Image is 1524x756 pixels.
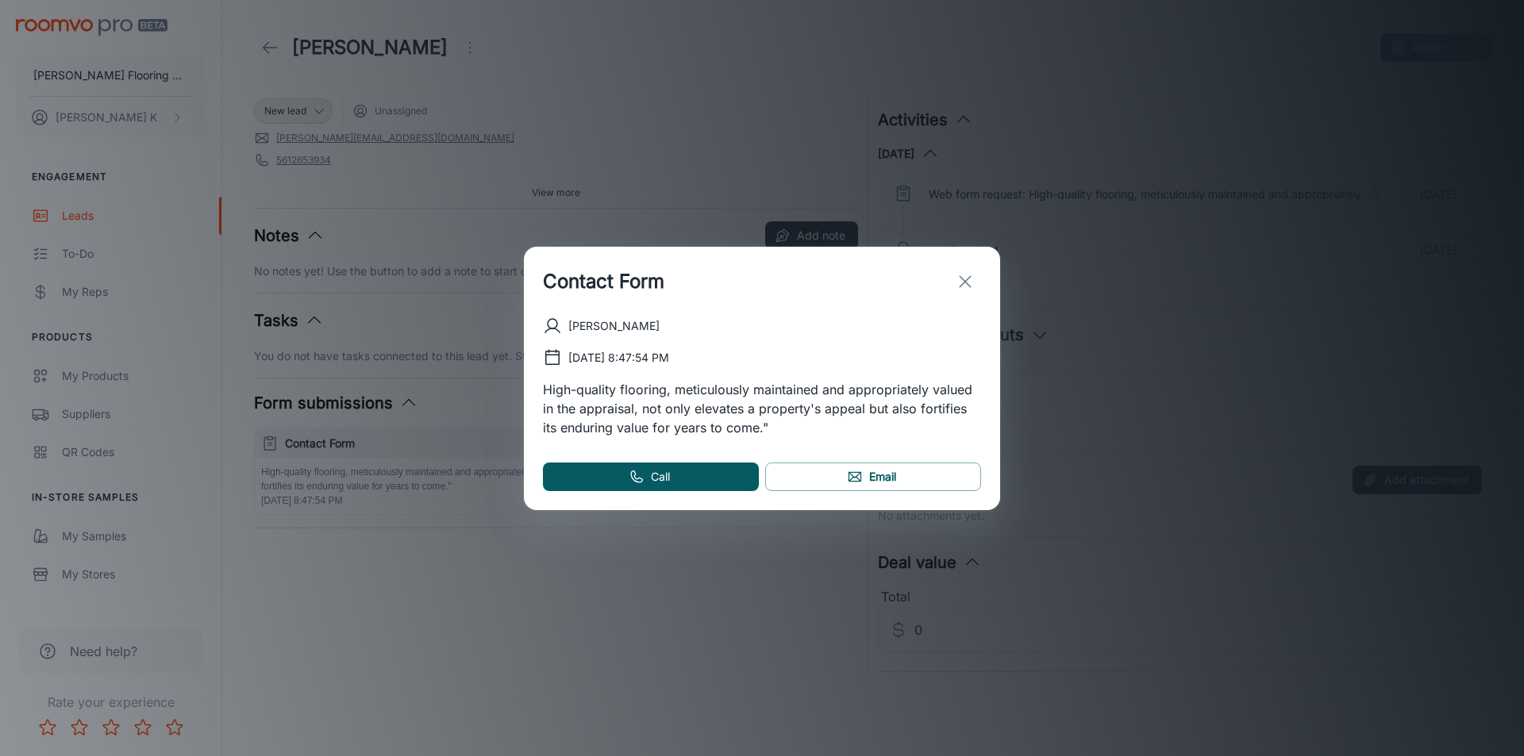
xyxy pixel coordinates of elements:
[543,380,981,437] p: High-quality flooring, meticulously maintained and appropriately valued in the appraisal, not onl...
[568,317,660,335] p: [PERSON_NAME]
[568,349,669,366] p: [DATE] 8:47:54 PM
[543,267,664,296] h1: Contact Form
[949,266,981,297] button: exit
[543,462,759,491] a: Call
[765,462,981,491] a: Email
